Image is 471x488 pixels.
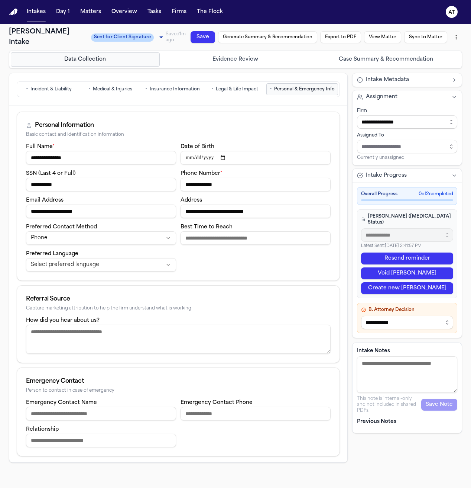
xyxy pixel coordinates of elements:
[144,5,164,19] button: Tasks
[274,86,335,92] span: Personal & Emergency Info
[26,251,78,257] label: Preferred Language
[26,295,331,304] div: Referral Source
[361,307,453,313] h4: B. Attorney Decision
[93,86,132,92] span: Medical & Injuries
[357,155,405,161] span: Currently unassigned
[216,86,258,92] span: Legal & Life Impact
[9,27,87,48] h1: [PERSON_NAME] Intake
[357,356,457,393] textarea: Intake notes
[357,347,457,355] label: Intake Notes
[26,205,176,218] input: Email address
[361,213,453,225] h4: [PERSON_NAME] ([MEDICAL_DATA] Status)
[26,178,176,191] input: SSN
[150,86,200,92] span: Insurance Information
[145,86,147,93] span: •
[361,253,453,264] button: Resend reminder
[26,144,55,150] label: Full Name
[311,52,460,67] button: Go to Case Summary & Recommendation step
[26,306,331,311] div: Capture marketing attribution to help the firm understand what is working
[205,83,265,95] button: Go to Legal & Life Impact
[88,86,91,93] span: •
[26,86,28,93] span: •
[361,243,453,250] p: Latest Sent: [DATE] 2:41:57 PM
[166,32,186,42] span: Saved 1m ago
[320,31,361,43] button: Export to PDF
[91,33,154,42] span: Sent for Client Signature
[211,86,214,93] span: •
[181,205,331,218] input: Address
[35,121,94,130] div: Personal Information
[26,318,100,323] label: How did you hear about us?
[108,5,140,19] button: Overview
[53,5,73,19] button: Day 1
[181,198,202,203] label: Address
[26,151,176,164] input: Full name
[357,396,421,414] p: This note is internal-only and not included in shared PDFs.
[357,115,457,129] input: Select firm
[181,231,331,245] input: Best time to reach
[26,224,97,230] label: Preferred Contact Method
[19,83,79,95] button: Go to Incident & Liability
[366,93,397,101] span: Assignment
[169,5,189,19] button: Firms
[24,5,49,19] button: Intakes
[361,267,453,279] button: Void [PERSON_NAME]
[26,407,176,420] input: Emergency contact name
[194,5,226,19] button: The Flock
[161,52,310,67] button: Go to Evidence Review step
[26,198,64,203] label: Email Address
[11,52,160,67] button: Go to Data Collection step
[353,73,462,87] button: Intake Metadata
[191,31,215,43] button: Save
[26,434,176,447] input: Emergency contact relationship
[357,418,457,426] p: Previous Notes
[270,86,272,93] span: •
[181,171,222,176] label: Phone Number
[450,30,462,44] button: More actions
[218,31,317,43] button: Generate Summary & Recommendation
[181,144,214,150] label: Date of Birth
[357,108,457,114] div: Firm
[77,5,104,19] button: Matters
[181,407,331,420] input: Emergency contact phone
[366,76,409,84] span: Intake Metadata
[26,171,76,176] label: SSN (Last 4 or Full)
[361,191,397,197] span: Overall Progress
[181,178,331,191] input: Phone number
[181,224,233,230] label: Best Time to Reach
[9,9,18,16] a: Home
[26,132,331,138] div: Basic contact and identification information
[353,90,462,104] button: Assignment
[353,169,462,182] button: Intake Progress
[91,32,166,42] div: Update intake status
[361,282,453,294] button: Create new [PERSON_NAME]
[419,191,453,197] span: 0 of 2 completed
[9,9,18,16] img: Finch Logo
[11,52,460,67] nav: Intake steps
[181,151,331,164] input: Date of birth
[80,83,140,95] button: Go to Medical & Injuries
[30,86,72,92] span: Incident & Liability
[357,132,457,138] div: Assigned To
[404,31,447,43] button: Sync to Matter
[26,400,97,405] label: Emergency Contact Name
[26,427,59,432] label: Relationship
[26,388,331,394] div: Person to contact in case of emergency
[364,31,401,43] button: View Matter
[26,377,331,386] div: Emergency Contact
[142,83,203,95] button: Go to Insurance Information
[357,140,457,153] input: Assign to staff member
[366,172,407,179] span: Intake Progress
[266,83,338,95] button: Go to Personal & Emergency Info
[181,400,253,405] label: Emergency Contact Phone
